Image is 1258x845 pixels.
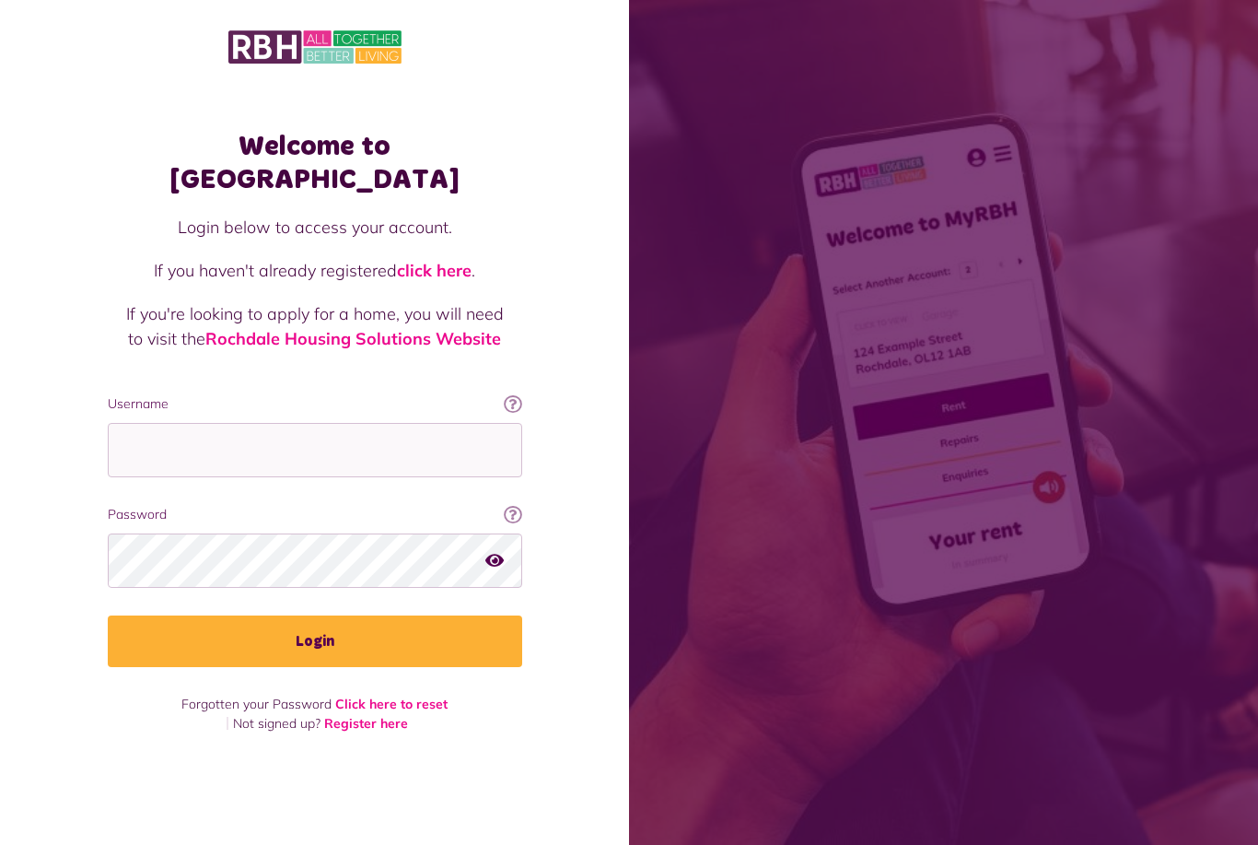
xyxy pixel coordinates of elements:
label: Password [108,505,522,524]
span: Not signed up? [233,715,320,732]
h1: Welcome to [GEOGRAPHIC_DATA] [108,130,522,196]
a: click here [397,260,472,281]
p: If you're looking to apply for a home, you will need to visit the [126,301,504,351]
p: Login below to access your account. [126,215,504,240]
p: If you haven't already registered . [126,258,504,283]
img: MyRBH [228,28,402,66]
a: Click here to reset [335,696,448,712]
a: Rochdale Housing Solutions Website [205,328,501,349]
span: Forgotten your Password [181,696,332,712]
a: Register here [324,715,408,732]
button: Login [108,616,522,667]
label: Username [108,394,522,414]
